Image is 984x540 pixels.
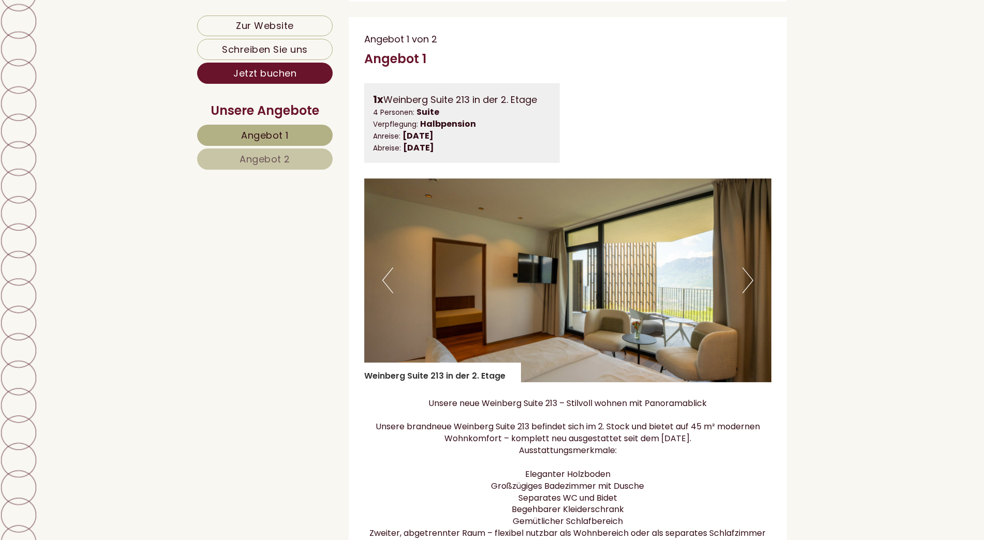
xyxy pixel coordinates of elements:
div: Unsere Angebote [197,102,333,119]
div: Weinberg Suite 213 in der 2. Etage [364,363,521,382]
small: Anreise: [373,131,400,141]
b: Suite [416,106,439,118]
b: 1x [373,92,383,107]
button: Next [742,267,753,293]
small: 14:25 [16,52,180,59]
a: Schreiben Sie uns [197,39,333,60]
small: Verpflegung: [373,119,418,129]
a: Zur Website [197,16,333,36]
b: [DATE] [403,142,434,154]
a: Jetzt buchen [197,63,333,84]
div: Angebot 1 [364,50,426,68]
div: Weinberg Suite 213 in der 2. Etage [373,92,551,107]
small: Abreise: [373,143,401,153]
div: Guten Tag, wie können wir Ihnen helfen? [8,30,185,62]
img: image [364,178,772,382]
b: Halbpension [420,118,476,130]
span: Angebot 2 [240,153,290,166]
div: Hotel Tenz [16,32,180,40]
div: [DATE] [184,8,225,25]
small: 4 Personen: [373,108,414,117]
b: [DATE] [402,130,434,142]
button: Senden [339,269,408,291]
span: Angebot 1 [241,129,289,142]
span: Angebot 1 von 2 [364,33,437,46]
button: Previous [382,267,393,293]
